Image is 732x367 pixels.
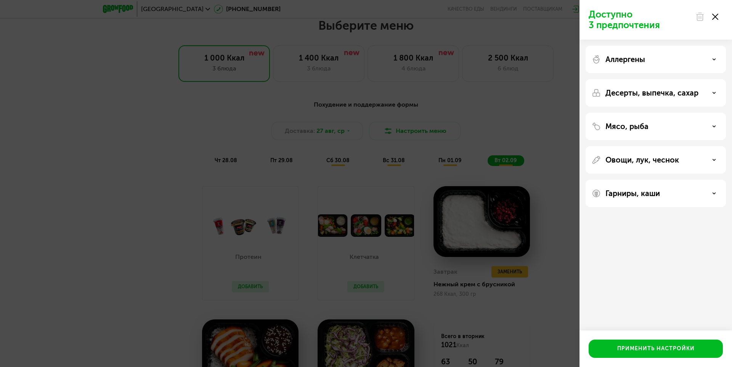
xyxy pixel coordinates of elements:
p: Мясо, рыба [605,122,649,131]
p: Гарниры, каши [605,189,660,198]
p: Овощи, лук, чеснок [605,155,679,164]
button: Применить настройки [589,340,723,358]
div: Применить настройки [617,345,695,353]
p: Десерты, выпечка, сахар [605,88,698,97]
p: Доступно 3 предпочтения [589,9,691,30]
p: Аллергены [605,55,645,64]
